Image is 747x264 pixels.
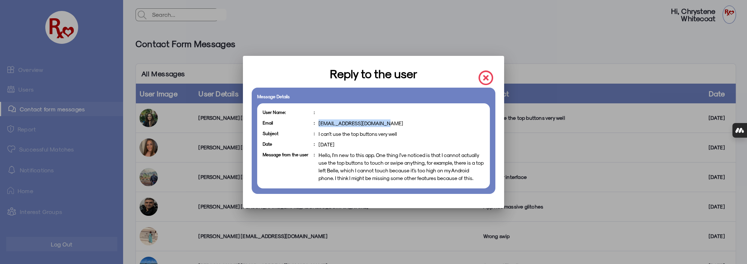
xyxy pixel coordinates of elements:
span: [DATE] [319,141,334,148]
label: Subject [263,130,310,137]
h4: Message Details [257,93,290,100]
strong: : [314,109,315,115]
label: Email [263,119,310,126]
strong: : [314,119,315,126]
span: Hello, I'm new to this app. One thing I've noticed is that I cannot actually use the top buttons ... [319,151,485,182]
strong: : [314,141,315,147]
span: I can't use the top buttons very well [319,130,397,138]
strong: : [314,130,315,137]
strong: : [314,151,315,158]
label: Date [263,141,310,147]
h3: Reply to the user [330,65,417,82]
span: [EMAIL_ADDRESS][DOMAIN_NAME] [319,119,403,127]
label: User Name: [263,109,310,115]
label: Message from the user [263,151,310,158]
